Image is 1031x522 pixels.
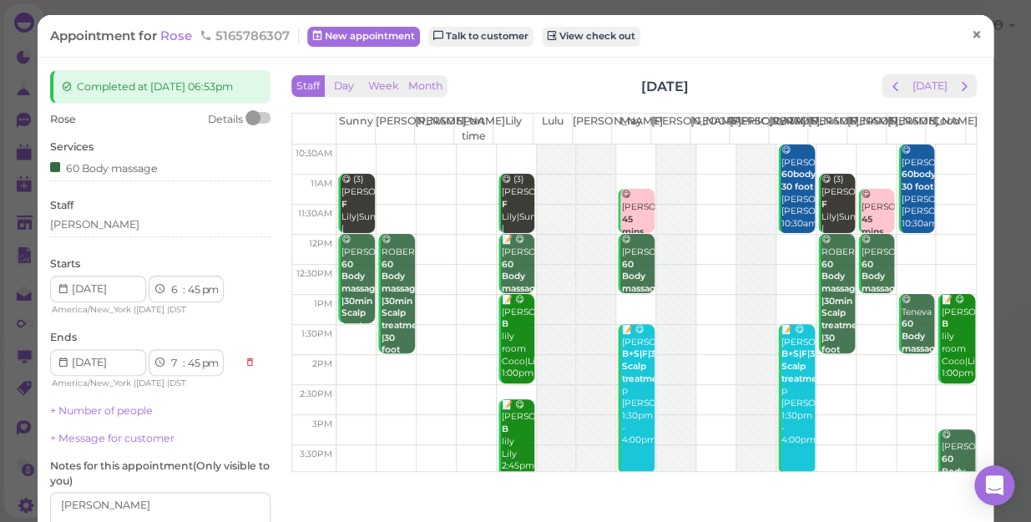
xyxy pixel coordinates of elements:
[324,75,364,98] button: Day
[941,454,980,489] b: 60 Body massage
[501,294,535,404] div: 📝 😋 [PERSON_NAME] lily room Coco|Lily 1:00pm - 2:30pm
[298,208,332,219] span: 11:30am
[296,268,332,279] span: 12:30pm
[301,328,332,339] span: 1:30pm
[808,114,847,144] th: [PERSON_NAME]
[312,418,332,429] span: 3pm
[50,404,153,417] a: + Number of people
[52,378,131,388] span: America/New_York
[311,178,332,189] span: 11am
[620,189,654,299] div: 😋 [PERSON_NAME] [PERSON_NAME]|May 11:15am - 12:00pm
[341,199,347,210] b: F
[312,358,332,369] span: 2pm
[501,399,535,498] div: 📝 😋 [PERSON_NAME] lily Lily 2:45pm - 4:15pm
[50,198,73,213] label: Staff
[861,234,895,344] div: 😋 [PERSON_NAME] [PERSON_NAME]|May 12:00pm - 1:00pm
[611,114,650,144] th: May
[502,318,508,329] b: B
[729,114,768,144] th: [PERSON_NAME]
[902,318,941,353] b: 60 Body massage
[887,114,926,144] th: [PERSON_NAME]
[50,70,270,104] div: Completed at [DATE] 06:53pm
[621,259,660,294] b: 60 Body massage
[341,259,387,331] b: 60 Body massage |30min Scalp treatment
[208,112,243,127] div: Details
[502,199,508,210] b: F
[901,294,935,404] div: 😋 Teneva [PERSON_NAME] 1:00pm - 2:00pm
[641,77,689,96] h2: [DATE]
[200,28,290,43] span: 5165786307
[650,114,690,144] th: [PERSON_NAME]
[381,234,415,430] div: 😋 ROBER [PERSON_NAME]|[PERSON_NAME] 12:00pm - 2:00pm
[907,74,952,97] button: [DATE]
[902,169,936,192] b: 60body 30 foot
[501,234,535,357] div: 📝 😋 [PERSON_NAME] Lily Lily 12:00pm - 1:00pm
[50,159,158,176] div: 60 Body massage
[847,114,887,144] th: [PERSON_NAME]
[50,139,93,155] label: Services
[940,294,974,404] div: 📝 😋 [PERSON_NAME] lily room Coco|Lily 1:00pm - 2:30pm
[533,114,572,144] th: Lulu
[296,148,332,159] span: 10:30am
[901,144,935,255] div: 😋 [PERSON_NAME] [PERSON_NAME]|[PERSON_NAME] 10:30am - 12:00pm
[136,378,164,388] span: [DATE]
[781,144,815,255] div: 😋 [PERSON_NAME] [PERSON_NAME]|[PERSON_NAME] 10:30am - 12:00pm
[690,114,729,144] th: [GEOGRAPHIC_DATA]
[621,214,644,249] b: 45 mins facial
[821,174,855,284] div: 😋 (3) [PERSON_NAME] Lily|Sunny |[PERSON_NAME] 11:00am - 12:00pm
[454,114,493,144] th: Part time
[376,114,415,144] th: [PERSON_NAME]
[50,459,270,489] label: Notes for this appointment ( Only visible to you )
[50,302,236,317] div: | |
[821,234,855,430] div: 😋 ROBER [PERSON_NAME]|[PERSON_NAME] 12:00pm - 2:00pm
[50,113,76,125] span: Rose
[300,449,332,459] span: 3:30pm
[382,259,427,368] b: 60 Body massage |30min Scalp treatment |30 foot massage
[768,114,807,144] th: [PERSON_NAME]
[50,256,80,271] label: Starts
[50,376,236,391] div: | |
[309,238,332,249] span: 12pm
[136,304,164,315] span: [DATE]
[363,75,404,98] button: Week
[160,28,195,43] a: Rose
[307,27,420,47] a: New appointment
[291,75,325,98] button: Staff
[861,189,895,299] div: 😋 [PERSON_NAME] [PERSON_NAME]|May 11:15am - 12:00pm
[882,74,907,97] button: prev
[821,259,867,368] b: 60 Body massage |30min Scalp treatment |30 foot massage
[951,74,977,97] button: next
[403,75,447,98] button: Month
[926,114,965,144] th: Coco
[961,16,992,55] a: ×
[415,114,454,144] th: [PERSON_NAME]
[620,324,654,447] div: 📝 😋 [PERSON_NAME] p [PERSON_NAME]|May 1:30pm - 4:00pm
[341,174,375,284] div: 😋 (3) [PERSON_NAME] Lily|Sunny |[PERSON_NAME] 11:00am - 12:00pm
[621,348,678,383] b: B+S|F|30min Scalp treatment
[169,304,186,315] span: DST
[50,432,174,444] a: + Message for customer
[862,214,885,249] b: 45 mins facial
[502,259,541,294] b: 60 Body massage
[50,217,139,232] div: [PERSON_NAME]
[620,234,654,344] div: 😋 [PERSON_NAME] [PERSON_NAME]|May 12:00pm - 1:00pm
[502,423,508,434] b: B
[50,330,77,345] label: Ends
[169,378,186,388] span: DST
[974,465,1014,505] div: Open Intercom Messenger
[336,114,376,144] th: Sunny
[493,114,533,144] th: Lily
[501,174,535,284] div: 😋 (3) [PERSON_NAME] Lily|Sunny |[PERSON_NAME] 11:00am - 12:00pm
[862,259,901,294] b: 60 Body massage
[542,27,640,47] a: View check out
[572,114,611,144] th: [PERSON_NAME]
[781,169,816,192] b: 60body 30 foot
[821,199,827,210] b: F
[341,234,375,381] div: 😋 [PERSON_NAME] Sunny 12:00pm - 1:30pm
[941,318,948,329] b: B
[314,298,332,309] span: 1pm
[781,348,838,383] b: B+S|F|30min Scalp treatment
[781,324,815,447] div: 📝 😋 [PERSON_NAME] p [PERSON_NAME]|May 1:30pm - 4:00pm
[50,28,299,44] div: Appointment for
